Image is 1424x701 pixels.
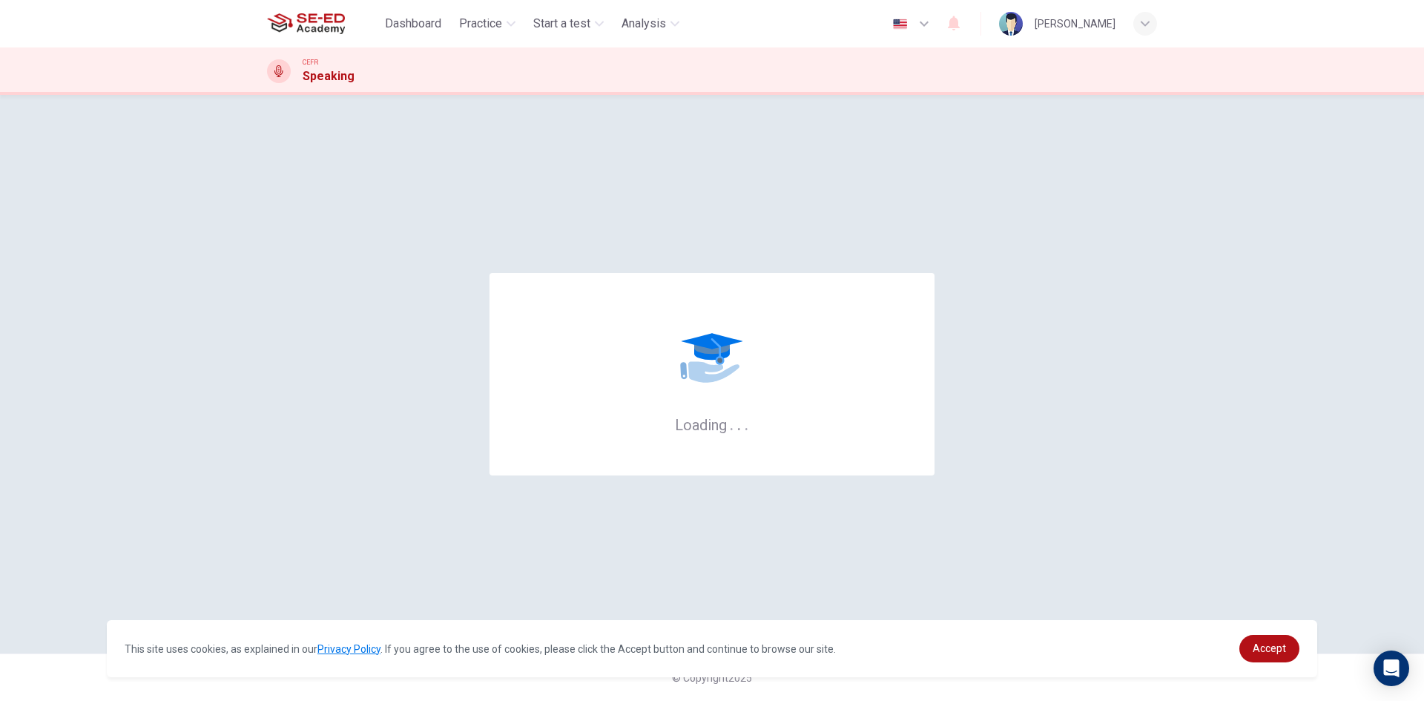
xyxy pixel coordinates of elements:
[379,10,447,37] button: Dashboard
[267,9,345,39] img: SE-ED Academy logo
[891,19,909,30] img: en
[303,57,318,68] span: CEFR
[527,10,610,37] button: Start a test
[303,68,355,85] h1: Speaking
[1035,15,1115,33] div: [PERSON_NAME]
[533,15,590,33] span: Start a test
[999,12,1023,36] img: Profile picture
[736,411,742,435] h6: .
[267,9,379,39] a: SE-ED Academy logo
[125,643,836,655] span: This site uses cookies, as explained in our . If you agree to the use of cookies, please click th...
[385,15,441,33] span: Dashboard
[107,620,1317,677] div: cookieconsent
[453,10,521,37] button: Practice
[729,411,734,435] h6: .
[1253,642,1286,654] span: Accept
[672,672,752,684] span: © Copyright 2025
[459,15,502,33] span: Practice
[744,411,749,435] h6: .
[675,415,749,434] h6: Loading
[616,10,685,37] button: Analysis
[1374,651,1409,686] div: Open Intercom Messenger
[317,643,380,655] a: Privacy Policy
[1239,635,1299,662] a: dismiss cookie message
[622,15,666,33] span: Analysis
